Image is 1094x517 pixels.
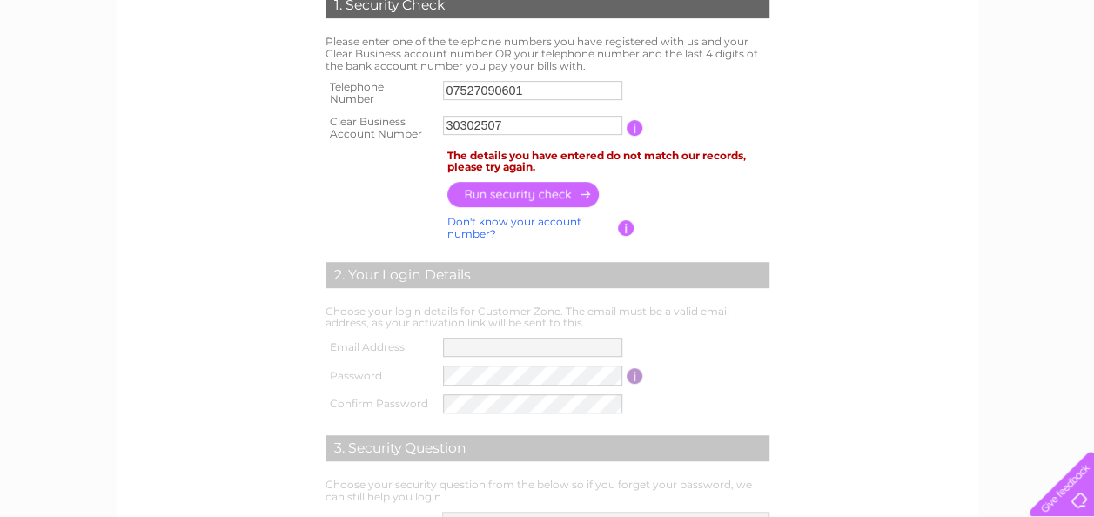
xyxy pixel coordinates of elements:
div: 3. Security Question [326,435,769,461]
th: Telephone Number [321,76,440,111]
th: Password [321,361,440,390]
a: Don't know your account number? [447,215,581,240]
td: Choose your login details for Customer Zone. The email must be a valid email address, as your act... [321,301,774,334]
input: Information [627,120,643,136]
td: The details you have entered do not match our records, please try again. [443,145,774,178]
a: 0333 014 3131 [766,9,886,30]
a: Telecoms [943,74,995,87]
div: Clear Business is a trading name of Verastar Limited (registered in [GEOGRAPHIC_DATA] No. 3667643... [137,10,959,84]
th: Confirm Password [321,390,440,419]
div: 2. Your Login Details [326,262,769,288]
a: Energy [894,74,932,87]
input: Information [627,368,643,384]
input: Information [618,220,634,236]
th: Email Address [321,333,440,361]
a: Blog [1005,74,1030,87]
td: Please enter one of the telephone numbers you have registered with us and your Clear Business acc... [321,31,774,76]
img: logo.png [38,45,127,98]
th: Clear Business Account Number [321,111,440,145]
a: Water [850,74,883,87]
td: Choose your security question from the below so if you forget your password, we can still help yo... [321,474,774,507]
a: Contact [1041,74,1084,87]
